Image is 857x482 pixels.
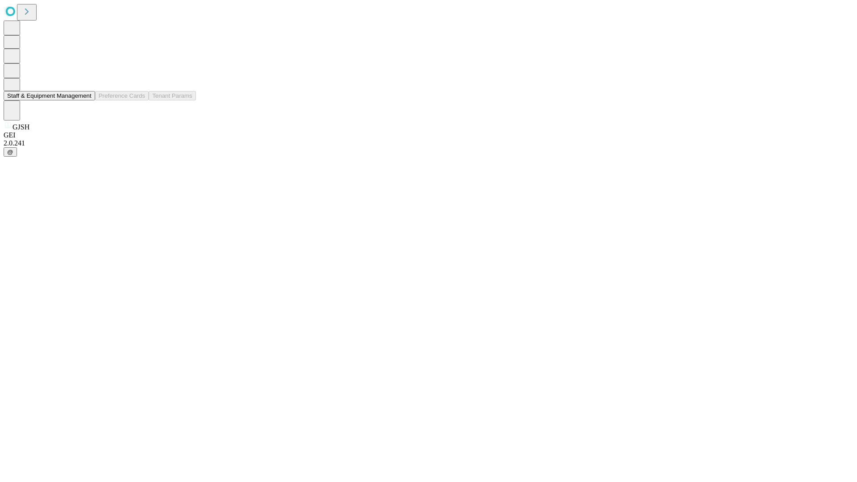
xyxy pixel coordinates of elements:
[4,139,853,147] div: 2.0.241
[4,147,17,157] button: @
[149,91,196,100] button: Tenant Params
[4,131,853,139] div: GEI
[12,123,29,131] span: GJSH
[7,149,13,155] span: @
[95,91,149,100] button: Preference Cards
[4,91,95,100] button: Staff & Equipment Management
